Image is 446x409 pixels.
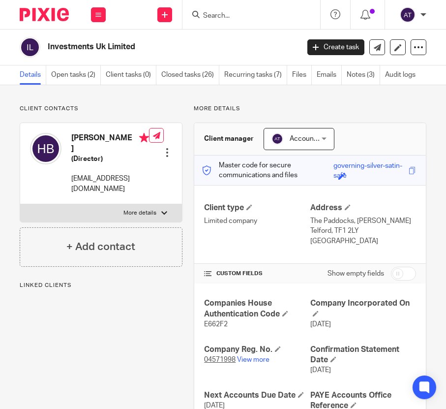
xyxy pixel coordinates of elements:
[51,65,101,85] a: Open tasks (2)
[48,42,243,52] h2: Investments Uk Limited
[71,133,149,154] h4: [PERSON_NAME]
[290,135,337,142] span: Accounts Team
[310,321,331,328] span: [DATE]
[400,7,416,23] img: svg%3E
[204,321,228,328] span: E662F2
[71,174,149,194] p: [EMAIL_ADDRESS][DOMAIN_NAME]
[20,8,69,21] img: Pixie
[194,105,426,113] p: More details
[204,345,310,355] h4: Company Reg. No.
[161,65,219,85] a: Closed tasks (26)
[123,209,156,217] p: More details
[307,39,364,55] a: Create task
[66,239,135,254] h4: + Add contact
[204,402,225,409] span: [DATE]
[333,161,406,172] div: governing-silver-satin-safe
[106,65,156,85] a: Client tasks (0)
[347,65,380,85] a: Notes (3)
[310,203,416,213] h4: Address
[204,134,254,144] h3: Client manager
[139,133,149,143] i: Primary
[310,236,416,246] p: [GEOGRAPHIC_DATA]
[20,282,182,289] p: Linked clients
[71,154,149,164] h5: (Director)
[224,65,287,85] a: Recurring tasks (7)
[310,345,416,366] h4: Confirmation Statement Date
[327,269,384,279] label: Show empty fields
[20,37,40,58] img: svg%3E
[202,160,333,181] p: Master code for secure communications and files
[204,203,310,213] h4: Client type
[204,390,310,401] h4: Next Accounts Due Date
[30,133,61,164] img: svg%3E
[20,105,182,113] p: Client contacts
[310,216,416,226] p: The Paddocks, [PERSON_NAME]
[271,133,283,145] img: svg%3E
[310,298,416,319] h4: Company Incorporated On
[310,226,416,236] p: Telford, TF1 2LY
[237,356,269,363] a: View more
[204,216,310,226] p: Limited company
[204,356,236,363] tcxspan: Call 04571998 via 3CX
[385,65,420,85] a: Audit logs
[292,65,312,85] a: Files
[202,12,291,21] input: Search
[310,367,331,374] span: [DATE]
[20,65,46,85] a: Details
[204,270,310,278] h4: CUSTOM FIELDS
[204,298,310,319] h4: Companies House Authentication Code
[317,65,342,85] a: Emails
